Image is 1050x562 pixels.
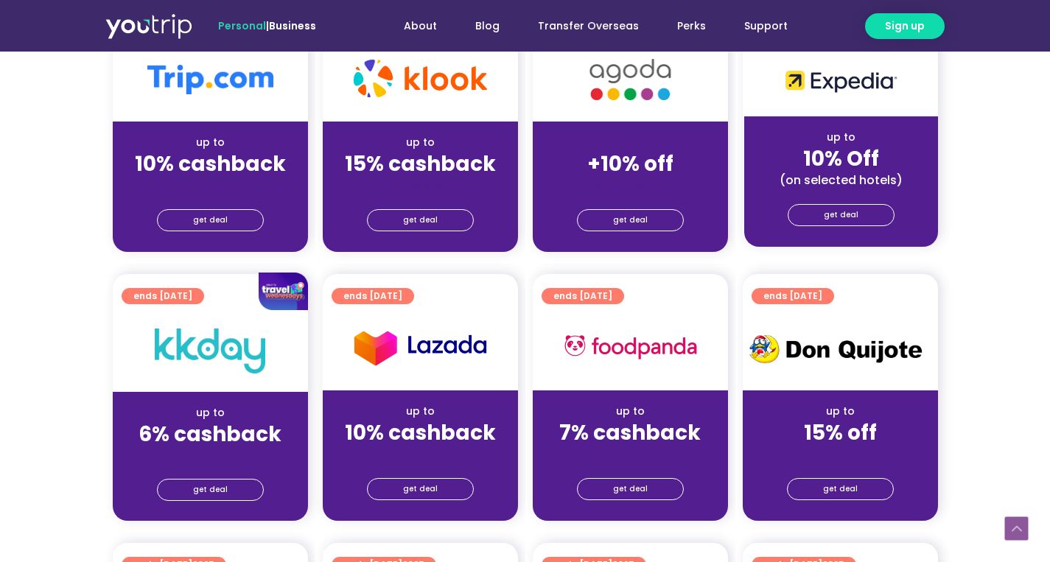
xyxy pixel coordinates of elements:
span: up to [617,135,644,150]
a: ends [DATE] [332,288,414,304]
strong: 15% off [804,418,877,447]
div: up to [545,404,716,419]
a: get deal [787,478,894,500]
a: get deal [788,204,895,226]
div: up to [335,135,506,150]
a: Transfer Overseas [519,13,658,40]
div: up to [756,130,926,145]
a: Perks [658,13,725,40]
a: get deal [577,478,684,500]
div: up to [335,404,506,419]
div: (for stays only) [545,178,716,193]
strong: 6% cashback [139,420,281,449]
span: Personal [218,18,266,33]
span: ends [DATE] [763,288,822,304]
strong: 15% cashback [345,150,496,178]
div: (for stays only) [125,448,296,463]
div: (for stays only) [545,446,716,462]
span: get deal [824,205,858,225]
span: ends [DATE] [343,288,402,304]
a: get deal [367,478,474,500]
span: get deal [403,479,438,499]
div: (for stays only) [755,446,926,462]
div: up to [755,404,926,419]
a: Support [725,13,807,40]
strong: +10% off [587,150,673,178]
span: get deal [823,479,858,499]
a: get deal [157,479,264,501]
div: (on selected hotels) [756,172,926,188]
a: get deal [157,209,264,231]
div: (for stays only) [335,446,506,462]
a: get deal [367,209,474,231]
span: get deal [403,210,438,231]
span: get deal [193,480,228,500]
span: get deal [193,210,228,231]
strong: 10% Off [803,144,879,173]
span: get deal [613,210,648,231]
a: Business [269,18,316,33]
div: (for stays only) [125,178,296,193]
span: Sign up [885,18,925,34]
a: Blog [456,13,519,40]
span: | [218,18,316,33]
a: get deal [577,209,684,231]
nav: Menu [356,13,807,40]
a: Sign up [865,13,945,39]
strong: 7% cashback [559,418,701,447]
a: About [385,13,456,40]
span: ends [DATE] [553,288,612,304]
span: get deal [613,479,648,499]
div: up to [125,405,296,421]
strong: 10% cashback [345,418,496,447]
div: (for stays only) [335,178,506,193]
strong: 10% cashback [135,150,286,178]
a: ends [DATE] [542,288,624,304]
div: up to [125,135,296,150]
a: ends [DATE] [752,288,834,304]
